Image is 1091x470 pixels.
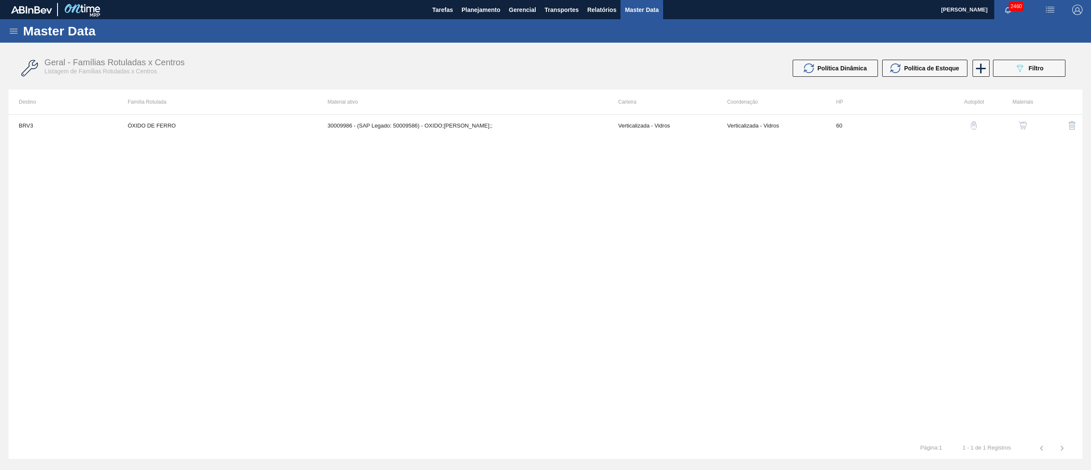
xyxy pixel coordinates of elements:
button: auto-pilot-icon [964,115,984,136]
img: delete-icon [1067,120,1077,131]
button: Filtro [993,60,1065,77]
th: Materiais [984,90,1033,114]
img: userActions [1045,5,1055,15]
span: Listagem de Famílias Rotuladas x Centros [44,68,157,75]
td: Verticalizada - Vidros [608,115,717,136]
th: HP [826,90,935,114]
td: ÓXIDO DE FERRO [118,115,317,136]
button: shopping-cart-icon [1013,115,1033,136]
span: Política de Estoque [904,65,959,72]
td: 1 - 1 de 1 Registros [952,438,1021,451]
th: Carteira [608,90,717,114]
button: delete-icon [1062,115,1082,136]
div: Ver Materiais [988,115,1033,136]
img: shopping-cart-icon [1019,121,1027,130]
button: Política Dinâmica [793,60,878,77]
th: Destino [9,90,118,114]
th: Autopilot [935,90,984,114]
div: Atualizar Política Dinâmica [793,60,882,77]
h1: Master Data [23,26,174,36]
span: Gerencial [509,5,536,15]
div: Configuração Auto Pilot [939,115,984,136]
span: Relatórios [587,5,616,15]
span: Master Data [625,5,658,15]
span: Transportes [545,5,579,15]
td: Página : 1 [910,438,952,451]
span: Tarefas [432,5,453,15]
span: 2460 [1009,2,1024,11]
span: Planejamento [462,5,500,15]
button: Política de Estoque [882,60,967,77]
button: Notificações [994,4,1022,16]
td: 60 [826,115,935,136]
td: Verticalizada - Vidros [717,115,826,136]
img: Logout [1072,5,1082,15]
span: Filtro [1028,65,1043,72]
div: Excluir Família Rotulada X Centro [1037,115,1082,136]
img: auto-pilot-icon [970,121,978,130]
span: Geral - Famílias Rotuladas x Centros [44,58,185,67]
span: Política Dinâmica [817,65,867,72]
div: Filtrar Família Rotulada x Centro [989,60,1070,77]
td: 30009986 - (SAP Legado: 50009586) - OXIDO;[PERSON_NAME];; [317,115,608,136]
th: Material ativo [317,90,608,114]
img: TNhmsLtSVTkK8tSr43FrP2fwEKptu5GPRR3wAAAABJRU5ErkJggg== [11,6,52,14]
th: Família Rotulada [118,90,317,114]
th: Coordenação [717,90,826,114]
td: BRV3 [9,115,118,136]
div: Atualizar Política de Estoque em Massa [882,60,972,77]
div: Nova Família Rotulada x Centro [972,60,989,77]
